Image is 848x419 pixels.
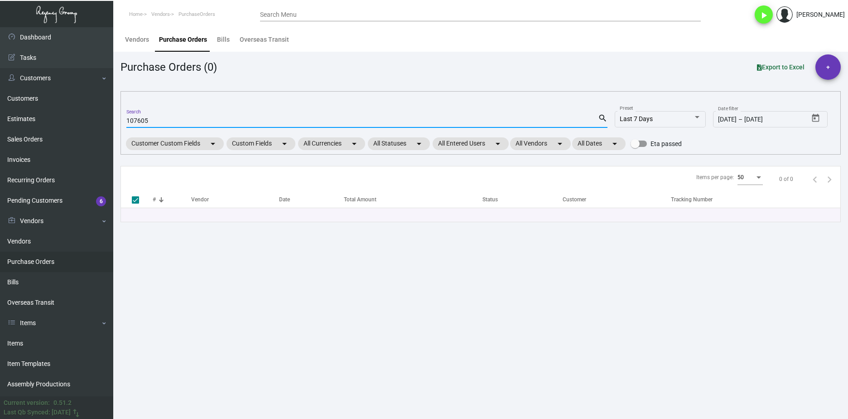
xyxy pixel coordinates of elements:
mat-icon: arrow_drop_down [349,138,360,149]
button: Export to Excel [750,59,812,75]
div: Tracking Number [671,195,713,204]
mat-chip: All Entered Users [433,137,509,150]
mat-icon: arrow_drop_down [414,138,424,149]
div: Status [482,195,563,204]
div: Overseas Transit [240,35,289,44]
div: Total Amount [344,195,482,204]
mat-chip: All Vendors [510,137,571,150]
div: Purchase Orders [159,35,207,44]
button: Previous page [808,172,822,186]
div: Date [279,195,344,204]
div: Vendors [125,35,149,44]
button: play_arrow [755,5,773,24]
input: End date [744,116,788,123]
div: # [153,195,191,204]
span: Eta passed [650,138,682,149]
span: Export to Excel [757,63,805,71]
input: Start date [718,116,737,123]
div: Tracking Number [671,195,840,204]
div: Date [279,195,290,204]
mat-icon: arrow_drop_down [609,138,620,149]
div: Bills [217,35,230,44]
span: Last 7 Days [620,115,653,122]
img: admin@bootstrapmaster.com [776,6,793,23]
mat-select: Items per page: [737,175,763,181]
span: + [826,54,830,80]
div: Last Qb Synced: [DATE] [4,408,71,417]
span: PurchaseOrders [178,11,215,17]
div: Vendor [191,195,279,204]
div: [PERSON_NAME] [796,10,845,19]
span: – [738,116,742,123]
mat-chip: Customer Custom Fields [126,137,224,150]
mat-icon: arrow_drop_down [207,138,218,149]
div: Customer [563,195,670,204]
div: # [153,195,156,204]
mat-icon: search [598,113,607,124]
mat-chip: All Statuses [368,137,430,150]
div: Current version: [4,398,50,408]
button: Next page [822,172,837,186]
div: 0 of 0 [779,175,793,183]
div: 0.51.2 [53,398,72,408]
mat-chip: All Currencies [298,137,365,150]
div: Vendor [191,195,209,204]
mat-chip: All Dates [572,137,626,150]
button: Open calendar [809,111,823,126]
div: Items per page: [696,173,734,181]
span: Vendors [151,11,170,17]
i: play_arrow [758,10,769,21]
span: Home [129,11,143,17]
div: Status [482,195,498,204]
mat-chip: Custom Fields [226,137,295,150]
mat-icon: arrow_drop_down [554,138,565,149]
div: Purchase Orders (0) [120,59,217,75]
span: 50 [737,174,744,180]
mat-icon: arrow_drop_down [279,138,290,149]
mat-icon: arrow_drop_down [492,138,503,149]
button: + [815,54,841,80]
div: Total Amount [344,195,376,204]
div: Customer [563,195,586,204]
